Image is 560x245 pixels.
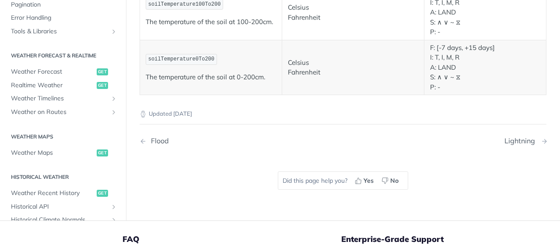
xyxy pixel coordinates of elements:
[97,68,108,75] span: get
[97,82,108,89] span: get
[7,187,119,200] a: Weather Recent Historyget
[504,137,539,145] div: Lightning
[97,190,108,197] span: get
[378,174,403,187] button: No
[110,96,117,103] button: Show subpages for Weather Timelines
[504,137,546,145] a: Next Page: Lightning
[288,58,418,78] p: Celsius Fahrenheit
[11,216,108,224] span: Historical Climate Normals
[352,174,378,187] button: Yes
[122,234,341,245] h5: FAQ
[11,202,108,211] span: Historical API
[7,146,119,160] a: Weather Mapsget
[146,72,276,82] p: The temperature of the soil at 0-200cm.
[7,92,119,106] a: Weather TimelinesShow subpages for Weather Timelines
[11,0,117,9] span: Pagination
[110,28,117,35] button: Show subpages for Tools & Libraries
[7,133,119,141] h2: Weather Maps
[288,3,418,22] p: Celsius Fahrenheit
[7,11,119,25] a: Error Handling
[7,25,119,38] a: Tools & LibrariesShow subpages for Tools & Libraries
[110,109,117,116] button: Show subpages for Weather on Routes
[97,149,108,156] span: get
[11,95,108,103] span: Weather Timelines
[147,137,169,145] div: Flood
[430,43,540,92] p: F: [-7 days, +15 days] I: T, I, M, R A: LAND S: ∧ ∨ ~ ⧖ P: -
[146,17,276,27] p: The temperature of the soil at 100-200cm.
[148,1,221,7] span: soilTemperature100To200
[11,81,94,90] span: Realtime Weather
[7,106,119,119] a: Weather on RoutesShow subpages for Weather on Routes
[7,52,119,60] h2: Weather Forecast & realtime
[11,27,108,36] span: Tools & Libraries
[140,137,314,145] a: Previous Page: Flood
[7,79,119,92] a: Realtime Weatherget
[11,149,94,157] span: Weather Maps
[278,171,408,190] div: Did this page help you?
[11,108,108,117] span: Weather on Routes
[7,173,119,181] h2: Historical Weather
[110,217,117,224] button: Show subpages for Historical Climate Normals
[11,189,94,198] span: Weather Recent History
[140,128,546,154] nav: Pagination Controls
[110,203,117,210] button: Show subpages for Historical API
[341,234,538,245] h5: Enterprise-Grade Support
[364,176,374,185] span: Yes
[140,110,546,118] p: Updated [DATE]
[11,14,117,22] span: Error Handling
[7,65,119,78] a: Weather Forecastget
[390,176,399,185] span: No
[7,213,119,227] a: Historical Climate NormalsShow subpages for Historical Climate Normals
[148,56,214,62] span: soilTemperature0To200
[7,200,119,213] a: Historical APIShow subpages for Historical API
[11,67,94,76] span: Weather Forecast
